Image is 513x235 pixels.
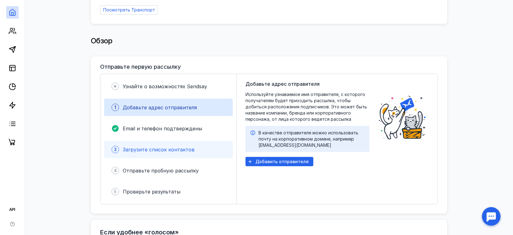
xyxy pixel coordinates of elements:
span: Отправьте пробную рассылку [123,168,199,174]
span: Узнайте о возможностях Sendsay [123,83,207,89]
span: 3 [114,146,117,153]
span: Добавьте адрес отправителя [123,104,197,111]
span: 4 [114,168,117,174]
span: Посмотреть Транспорт [103,7,155,13]
span: Обзор [91,36,113,45]
img: poster [376,91,429,144]
span: 1 [114,104,116,111]
span: Загрузите список контактов [123,146,195,153]
button: Добавить отправителя [245,157,313,166]
span: Используйте узнаваемое имя отправителя, с которого получателям будет приходить рассылка, чтобы до... [245,91,369,122]
span: 5 [114,189,117,195]
span: Добавить отправителя [255,159,309,164]
span: Email и телефон подтверждены [123,125,202,132]
h3: Отправьте первую рассылку [100,64,181,70]
div: В качестве отправителя можно использовать почту на корпоративном домене, например [EMAIL_ADDRESS]... [259,130,365,148]
span: Добавьте адрес отправителя [245,80,320,88]
span: Проверьте результаты [123,189,180,195]
a: Посмотреть Транспорт [100,5,158,15]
